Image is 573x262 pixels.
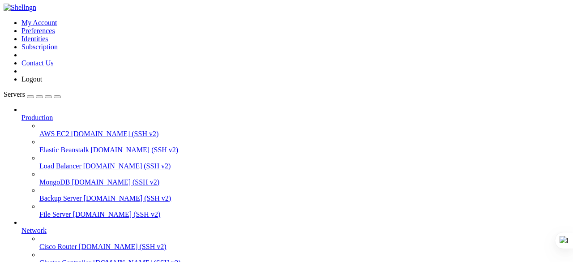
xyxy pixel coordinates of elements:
[21,27,55,34] a: Preferences
[39,194,82,202] span: Backup Server
[39,243,77,250] span: Cisco Router
[21,227,569,235] a: Network
[21,75,42,83] a: Logout
[39,162,81,170] span: Load Balancer
[72,178,159,186] span: [DOMAIN_NAME] (SSH v2)
[39,146,89,154] span: Elastic Beanstalk
[83,162,171,170] span: [DOMAIN_NAME] (SSH v2)
[39,194,569,202] a: Backup Server [DOMAIN_NAME] (SSH v2)
[84,194,171,202] span: [DOMAIN_NAME] (SSH v2)
[39,235,569,251] li: Cisco Router [DOMAIN_NAME] (SSH v2)
[21,114,53,121] span: Production
[39,122,569,138] li: AWS EC2 [DOMAIN_NAME] (SSH v2)
[39,154,569,170] li: Load Balancer [DOMAIN_NAME] (SSH v2)
[73,210,161,218] span: [DOMAIN_NAME] (SSH v2)
[4,4,36,12] img: Shellngn
[21,106,569,219] li: Production
[39,186,569,202] li: Backup Server [DOMAIN_NAME] (SSH v2)
[21,43,58,51] a: Subscription
[39,138,569,154] li: Elastic Beanstalk [DOMAIN_NAME] (SSH v2)
[39,202,569,219] li: File Server [DOMAIN_NAME] (SSH v2)
[79,243,167,250] span: [DOMAIN_NAME] (SSH v2)
[39,178,569,186] a: MongoDB [DOMAIN_NAME] (SSH v2)
[39,146,569,154] a: Elastic Beanstalk [DOMAIN_NAME] (SSH v2)
[39,243,569,251] a: Cisco Router [DOMAIN_NAME] (SSH v2)
[4,90,61,98] a: Servers
[21,19,57,26] a: My Account
[21,59,54,67] a: Contact Us
[39,170,569,186] li: MongoDB [DOMAIN_NAME] (SSH v2)
[4,90,25,98] span: Servers
[71,130,159,137] span: [DOMAIN_NAME] (SSH v2)
[39,162,569,170] a: Load Balancer [DOMAIN_NAME] (SSH v2)
[39,130,569,138] a: AWS EC2 [DOMAIN_NAME] (SSH v2)
[39,178,70,186] span: MongoDB
[39,210,71,218] span: File Server
[21,35,48,43] a: Identities
[91,146,179,154] span: [DOMAIN_NAME] (SSH v2)
[21,114,569,122] a: Production
[39,210,569,219] a: File Server [DOMAIN_NAME] (SSH v2)
[21,227,47,234] span: Network
[39,130,69,137] span: AWS EC2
